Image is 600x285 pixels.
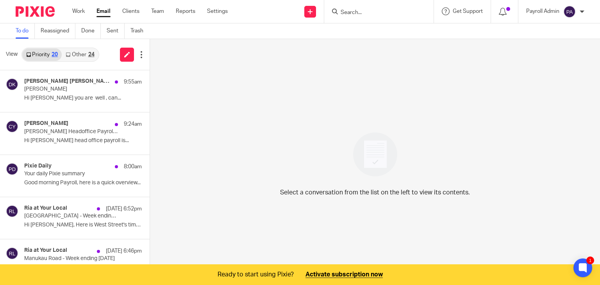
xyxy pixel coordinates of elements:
img: svg%3E [6,247,18,260]
p: [DATE] 6:52pm [106,205,142,213]
p: Select a conversation from the list on the left to view its contents. [280,188,470,197]
img: image [348,127,402,182]
img: svg%3E [563,5,576,18]
h4: Pixie Daily [24,163,52,169]
a: Other24 [62,48,98,61]
p: [PERSON_NAME] [24,86,118,93]
a: Reports [176,7,195,15]
p: Your daily Pixie summary [24,171,118,177]
a: Clients [122,7,139,15]
input: Search [340,9,410,16]
img: svg%3E [6,78,18,91]
a: Done [81,23,101,39]
p: Payroll Admin [526,7,559,15]
h4: Ria at Your Local [24,205,67,212]
p: 8:00am [124,163,142,171]
p: [PERSON_NAME] Headoffice Payroll - Week ending [DATE] [24,128,118,135]
div: 1 [586,256,594,264]
a: Priority20 [22,48,62,61]
a: To do [16,23,35,39]
p: Good morning Payroll, here is a quick overview... [24,180,142,186]
div: 20 [52,52,58,57]
a: Work [72,7,85,15]
img: svg%3E [6,205,18,217]
img: svg%3E [6,120,18,133]
p: Manukau Road - Week ending [DATE] [24,255,118,262]
p: 9:24am [124,120,142,128]
p: Hi [PERSON_NAME] you are well , can... [24,95,142,102]
p: [GEOGRAPHIC_DATA] - Week ending [DATE] [24,213,118,219]
a: Reassigned [41,23,75,39]
a: Settings [207,7,228,15]
h4: [PERSON_NAME] [24,120,68,127]
span: Get Support [453,9,483,14]
img: svg%3E [6,163,18,175]
p: Hi [PERSON_NAME] head office payroll is... [24,137,142,144]
a: Trash [130,23,149,39]
div: 24 [88,52,95,57]
a: Email [96,7,111,15]
p: Hi [PERSON_NAME], Here is West Street's time sheets.... [24,222,142,228]
h4: Ria at Your Local [24,247,67,254]
a: Sent [107,23,125,39]
p: [DATE] 6:46pm [106,247,142,255]
span: View [6,50,18,59]
p: 9:55am [124,78,142,86]
a: Team [151,7,164,15]
h4: [PERSON_NAME] [PERSON_NAME] [24,78,111,85]
img: Pixie [16,6,55,17]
